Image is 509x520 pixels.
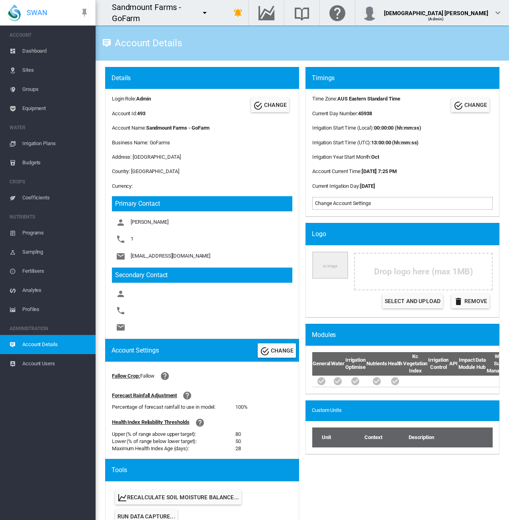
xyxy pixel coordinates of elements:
div: Upper (% of range above upper target): [112,431,235,438]
div: 80 [235,431,241,438]
md-icon: icon-check-circle [454,101,463,110]
md-icon: icon-checkbox-marked-circle [350,376,360,386]
span: ADMINISTRATION [10,322,89,335]
button: Change Account Timings [451,98,489,112]
md-icon: icon-chevron-down [493,8,503,18]
span: Profiles [22,300,89,319]
span: SWAN [27,8,47,18]
span: CHANGE [464,102,487,108]
span: Time Zone [312,96,336,102]
span: ACCOUNT [10,29,89,41]
md-icon: icon-delete [454,297,463,306]
b: 13:00:00 (hh:mm:ss) [371,140,419,146]
button: Recalculate Soil Moisture Balance [115,490,241,504]
th: Unit [312,427,364,447]
span: Dashboard [22,41,89,61]
md-icon: icon-pin [80,8,89,18]
th: Data Hub [475,352,486,376]
button: icon-bell-ring [230,5,246,21]
div: Account Id: [112,110,151,117]
b: 00:00:00 (hh:mm:ss) [374,125,421,131]
button: icon-delete Remove [451,294,489,308]
span: Irrigation Start Time (Local) [312,125,373,131]
div: Country: [GEOGRAPHIC_DATA] [112,168,292,175]
th: General [312,352,331,376]
th: Nutrients [366,352,388,376]
div: : [312,154,421,161]
label: Select and Upload [382,294,443,308]
span: Programs [22,223,89,242]
span: [EMAIL_ADDRESS][DOMAIN_NAME] [131,253,210,259]
span: Current Day Number [312,110,357,116]
md-icon: icon-menu-down [200,8,209,18]
div: Account Name: [112,124,292,132]
span: 1 [131,236,133,242]
img: Company Logo [312,252,348,279]
th: Impact Module [458,352,475,376]
img: profile.jpg [362,5,378,21]
b: 493 [137,110,145,116]
b: AUS Eastern Standard Time [337,96,400,102]
span: Equipment [22,99,89,118]
span: Sites [22,61,89,80]
md-icon: icon-help-circle [195,418,205,427]
button: icon-help-circle [157,368,173,384]
div: 28 [235,445,241,452]
md-icon: icon-tooltip-text [102,38,112,48]
span: Irrigation Year Start Month [312,154,370,160]
md-icon: icon-email [116,323,125,332]
b: [DATE] 7:25 PM [362,168,397,174]
span: (Admin) [428,17,444,21]
h3: Secondary Contact [112,268,292,283]
button: icon-help-circle [179,388,195,404]
div: Health Index Reliability Thresholds [112,419,190,426]
span: CHANGE [264,102,287,108]
button: icon-menu-down [197,5,213,21]
div: Timings [312,74,499,83]
span: Current Irrigation Day [312,183,359,189]
div: Lower (% of range below lower target): [112,438,235,445]
b: 45938 [358,110,372,116]
th: API [449,352,458,376]
div: : [312,183,421,190]
div: Sandmount Farms - GoFarm [112,2,196,24]
div: Address: [GEOGRAPHIC_DATA] [112,154,292,161]
th: Irrigation Optimise [345,352,366,376]
md-icon: icon-checkbox-marked-circle [317,376,326,386]
div: Login Role: [112,95,151,102]
span: Fertilisers [22,262,89,281]
span: Analytes [22,281,89,300]
div: : [312,168,421,175]
md-icon: Click here for help [328,8,347,18]
div: Logo [312,230,499,238]
b: Sandmount Farms - GoFarm [146,125,210,131]
button: icon-help-circle [192,415,208,431]
th: Irrigation Control [428,352,449,376]
button: Change Account Details [251,98,289,112]
b: [DATE] [360,183,375,189]
md-icon: icon-check-circle [260,347,270,356]
th: Health [388,352,403,376]
div: Maximum Health Index Age (days): [112,445,235,452]
div: Fallow Crop: [112,372,140,380]
span: Custom Units [312,407,342,414]
md-icon: icon-chart-line [117,493,127,502]
md-icon: icon-account [116,218,125,227]
div: : [312,124,421,132]
md-icon: Search the knowledge base [292,8,311,18]
div: Business Name: GoFarms [112,139,292,146]
md-icon: icon-checkbox-marked-circle [390,376,400,386]
span: Account Current Time [312,168,360,174]
div: Details [112,74,299,83]
md-icon: icon-checkbox-marked-circle [333,376,343,386]
span: Sampling [22,242,89,262]
span: Coefficients [22,188,89,207]
span: NUTRIENTS [10,211,89,223]
md-icon: icon-bell-ring [233,8,243,18]
span: Irrigation Plans [22,134,89,153]
div: Fallow [140,372,155,380]
md-icon: icon-email [116,252,125,261]
div: [DEMOGRAPHIC_DATA] [PERSON_NAME] [384,6,488,14]
div: Tools [112,466,299,475]
span: CHANGE [271,347,294,354]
